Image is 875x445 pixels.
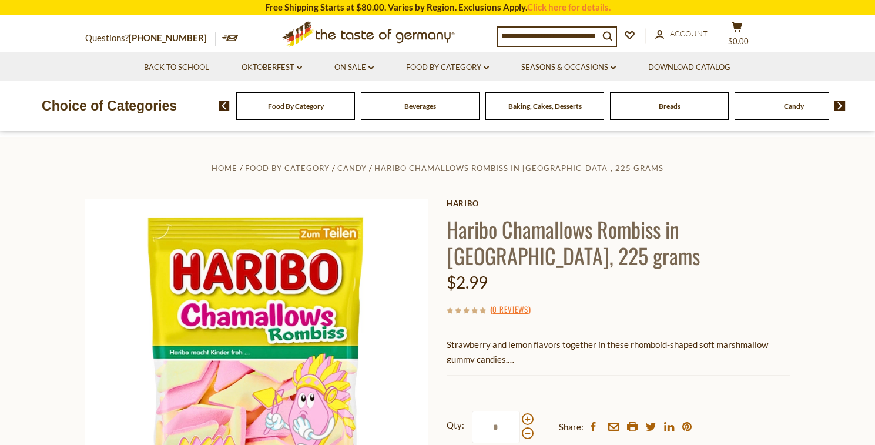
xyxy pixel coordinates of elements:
a: Haribo Chamallows Rombiss in [GEOGRAPHIC_DATA], 225 grams [374,163,663,173]
a: Breads [659,102,680,111]
a: Seasons & Occasions [521,61,616,74]
a: 0 Reviews [492,303,528,316]
p: Strawberry and lemon flavors together in these rhomboid-shaped soft marshmallow gummy candies. [447,337,790,367]
a: [PHONE_NUMBER] [129,32,207,43]
strong: Qty: [447,418,464,433]
a: Food By Category [268,102,324,111]
a: On Sale [334,61,374,74]
input: Qty: [472,411,520,443]
a: Back to School [144,61,209,74]
h1: Haribo Chamallows Rombiss in [GEOGRAPHIC_DATA], 225 grams [447,216,790,269]
img: previous arrow [219,101,230,111]
span: $2.99 [447,272,488,292]
a: Food By Category [245,163,330,173]
a: Home [212,163,237,173]
span: ( ) [490,303,531,315]
img: next arrow [834,101,846,111]
a: Account [655,28,708,41]
a: Beverages [404,102,436,111]
a: Baking, Cakes, Desserts [508,102,582,111]
a: Haribo [447,199,790,208]
a: Download Catalog [648,61,730,74]
a: Food By Category [406,61,489,74]
p: Questions? [85,31,216,46]
a: Oktoberfest [242,61,302,74]
a: Click here for details. [527,2,611,12]
a: Candy [337,163,367,173]
span: $0.00 [728,36,749,46]
span: Account [670,29,708,38]
a: Candy [784,102,804,111]
span: Share: [559,420,584,434]
button: $0.00 [720,21,755,51]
